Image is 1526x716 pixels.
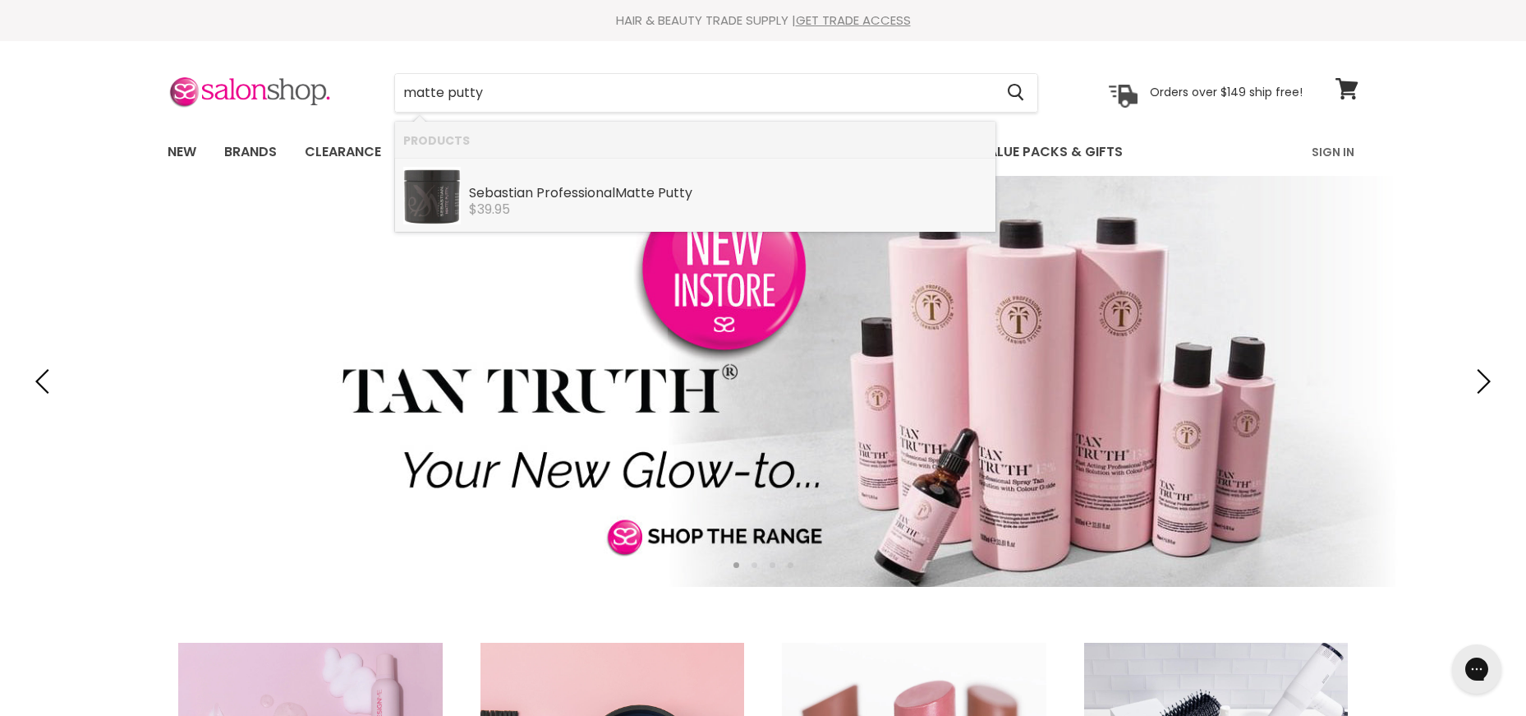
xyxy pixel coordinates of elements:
[770,562,775,568] li: Page dot 3
[403,167,461,224] img: 10544751-1332343120-86636-600x600_200x.jpg
[292,135,393,169] a: Clearance
[395,122,995,159] li: Products
[212,135,289,169] a: Brands
[1150,85,1303,99] p: Orders over $149 ship free!
[147,12,1379,29] div: HAIR & BEAUTY TRADE SUPPLY |
[469,186,987,203] div: Sebastian Professional
[469,200,510,219] span: $39.95
[658,183,692,202] b: Putty
[395,159,995,232] li: Products: Sebastian Professional Matte Putty
[1302,135,1364,169] a: Sign In
[967,135,1135,169] a: Value Packs & Gifts
[395,74,994,112] input: Search
[394,73,1038,113] form: Product
[155,128,1219,176] ul: Main menu
[147,128,1379,176] nav: Main
[29,365,62,398] button: Previous
[788,562,793,568] li: Page dot 4
[796,12,911,29] a: GET TRADE ACCESS
[615,183,655,202] b: Matte
[733,562,739,568] li: Page dot 1
[1464,365,1497,398] button: Next
[155,135,209,169] a: New
[752,562,757,568] li: Page dot 2
[1444,639,1510,700] iframe: Gorgias live chat messenger
[994,74,1037,112] button: Search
